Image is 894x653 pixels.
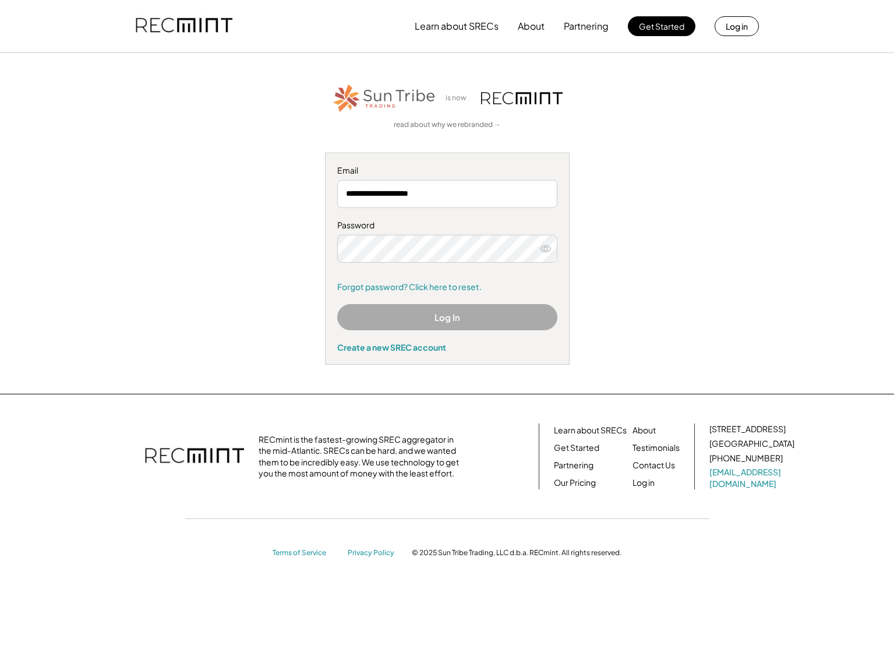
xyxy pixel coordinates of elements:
div: [PHONE_NUMBER] [709,453,783,464]
div: Password [337,220,557,231]
img: recmint-logotype%403x.png [481,92,563,104]
a: Learn about SRECs [554,425,627,436]
div: © 2025 Sun Tribe Trading, LLC d.b.a. RECmint. All rights reserved. [412,548,621,557]
div: [STREET_ADDRESS] [709,423,786,435]
a: Contact Us [632,460,675,471]
img: recmint-logotype%403x.png [145,436,244,477]
img: recmint-logotype%403x.png [136,6,232,46]
div: RECmint is the fastest-growing SREC aggregator in the mid-Atlantic. SRECs can be hard, and we wan... [259,434,465,479]
a: About [632,425,656,436]
a: Partnering [554,460,593,471]
a: Testimonials [632,442,680,454]
a: read about why we rebranded → [394,120,501,130]
button: Log in [715,16,759,36]
div: Email [337,165,557,177]
div: Create a new SREC account [337,342,557,352]
button: Partnering [564,15,609,38]
a: Forgot password? Click here to reset. [337,281,557,293]
a: Our Pricing [554,477,596,489]
div: is now [443,93,475,103]
button: Log In [337,304,557,330]
div: [GEOGRAPHIC_DATA] [709,438,794,450]
a: Terms of Service [273,548,337,558]
a: Privacy Policy [348,548,400,558]
button: Learn about SRECs [415,15,499,38]
button: About [518,15,545,38]
a: Log in [632,477,655,489]
button: Get Started [628,16,695,36]
a: Get Started [554,442,599,454]
img: STT_Horizontal_Logo%2B-%2BColor.png [332,82,437,114]
a: [EMAIL_ADDRESS][DOMAIN_NAME] [709,467,797,489]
